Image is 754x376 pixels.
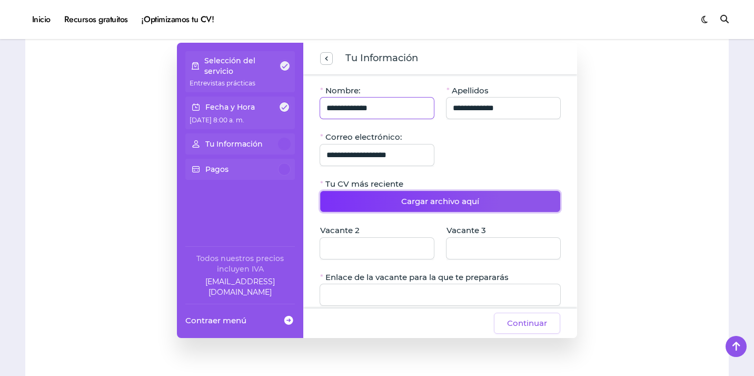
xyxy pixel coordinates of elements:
span: Nombre: [325,85,360,96]
span: Tu CV más reciente [325,179,403,189]
a: ¡Optimizamos tu CV! [135,5,221,34]
span: Apellidos [452,85,489,96]
a: Recursos gratuitos [57,5,135,34]
span: Enlace de la vacante para la que te prepararás [325,272,509,283]
a: Inicio [25,5,57,34]
span: Vacante 2 [320,225,360,236]
span: Entrevistas prácticas [190,79,255,87]
a: Company email: ayuda@elhadadelasvacantes.com [185,276,295,297]
p: Pagos [205,164,229,175]
span: Continuar [507,317,547,330]
span: Vacante 3 [447,225,486,236]
p: Selección del servicio [204,55,279,76]
div: Todos nuestros precios incluyen IVA [185,253,295,274]
span: Tu Información [345,51,418,66]
button: previous step [320,52,333,65]
span: [DATE] 8:00 a. m. [190,116,244,124]
span: Cargar archivo aquí [401,195,479,208]
p: Tu Información [205,139,263,149]
p: Fecha y Hora [205,102,255,112]
button: Cargar archivo aquí [320,191,560,212]
button: Continuar [494,313,560,334]
span: Contraer menú [185,315,246,326]
span: Correo electrónico: [325,132,402,142]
